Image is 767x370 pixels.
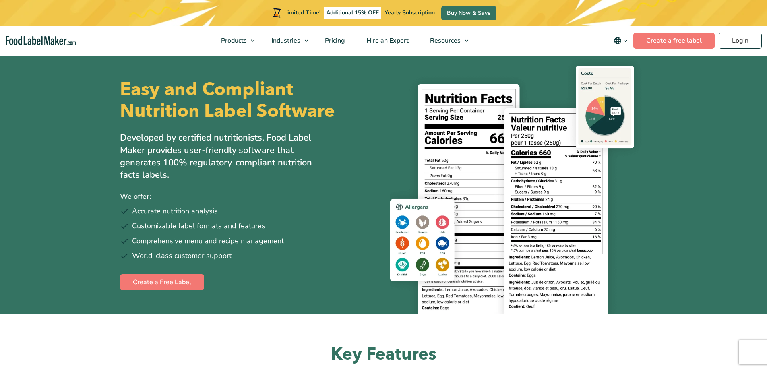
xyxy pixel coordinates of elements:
[132,221,265,232] span: Customizable label formats and features
[385,9,435,17] span: Yearly Subscription
[356,26,418,56] a: Hire an Expert
[364,36,409,45] span: Hire an Expert
[132,236,284,246] span: Comprehensive menu and recipe management
[269,36,301,45] span: Industries
[633,33,715,49] a: Create a free label
[132,250,232,261] span: World-class customer support
[314,26,354,56] a: Pricing
[211,26,259,56] a: Products
[284,9,320,17] span: Limited Time!
[428,36,461,45] span: Resources
[132,206,218,217] span: Accurate nutrition analysis
[420,26,473,56] a: Resources
[120,343,647,366] h2: Key Features
[323,36,346,45] span: Pricing
[719,33,762,49] a: Login
[120,132,329,181] p: Developed by certified nutritionists, Food Label Maker provides user-friendly software that gener...
[120,79,377,122] h1: Easy and Compliant Nutrition Label Software
[261,26,312,56] a: Industries
[219,36,248,45] span: Products
[324,7,381,19] span: Additional 15% OFF
[120,191,378,203] p: We offer:
[120,274,204,290] a: Create a Free Label
[441,6,496,20] a: Buy Now & Save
